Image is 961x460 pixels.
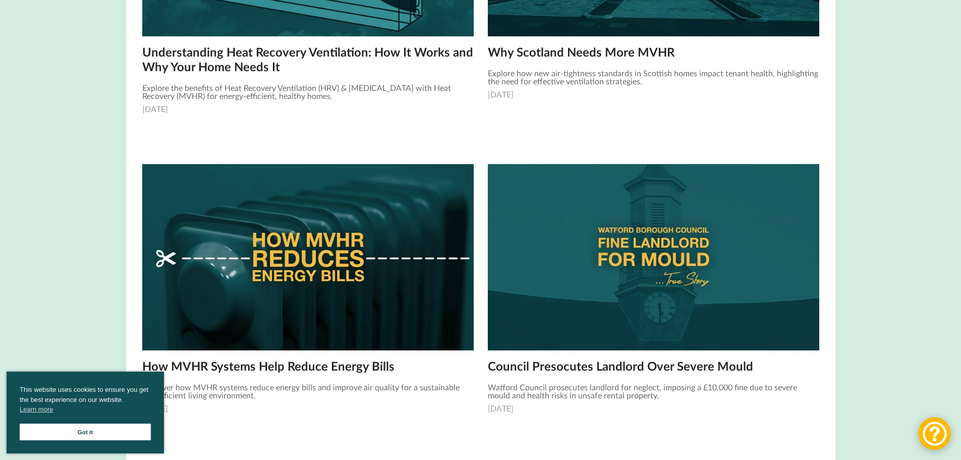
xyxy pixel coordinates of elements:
div: [DATE] [488,89,819,99]
a: How MVHR Systems Help Reduce Energy Bills [142,359,394,373]
div: [DATE] [488,403,819,413]
div: [DATE] [142,403,474,413]
a: Understanding Heat Recovery Ventilation: How It Works and Why Your Home Needs It [142,44,474,74]
div: [DATE] [142,104,474,114]
div: cookieconsent [7,372,164,453]
span: Explore the benefits of Heat Recovery Ventilation (HRV) & [MEDICAL_DATA] with Heat Recovery (MVHR... [142,83,451,100]
img: Council Presocutes Landlord Over Severe Mould [488,164,819,351]
span: This website uses cookies to ensure you get the best experience on our website. [20,385,151,417]
img: How MVHR Systems Help Reduce Energy Bills [142,164,474,351]
a: Council Presocutes Landlord Over Severe Mould [488,359,753,373]
span: Discover how MVHR systems reduce energy bills and improve air quality for a sustainable and effic... [142,382,460,400]
a: cookies - Learn more [20,404,53,415]
span: Explore how new air-tightness standards in Scottish homes impact tenant health, highlighting the ... [488,68,818,86]
a: Got it cookie [20,424,151,440]
span: Watford Council prosecutes landlord for neglect, imposing a £10,000 fine due to severe mould and ... [488,382,797,400]
a: Why Scotland Needs More MVHR [488,44,674,59]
